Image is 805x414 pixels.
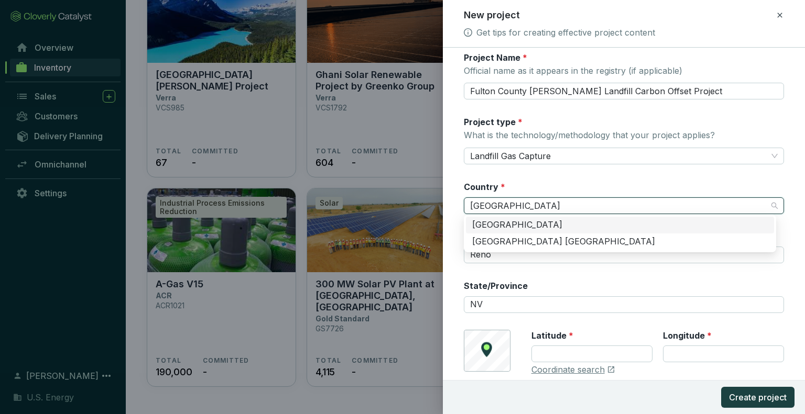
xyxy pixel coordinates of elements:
[476,26,655,39] a: Get tips for creating effective project content
[464,116,523,128] label: Project type
[466,233,774,250] div: United States Minor Outlying Islands
[470,148,778,164] span: Landfill Gas Capture
[531,364,605,376] a: Coordinate search
[531,330,573,341] label: Latitude
[464,280,528,292] label: State/Province
[464,181,505,193] label: Country
[472,236,768,248] div: [GEOGRAPHIC_DATA] [GEOGRAPHIC_DATA]
[464,130,715,141] p: What is the technology/methodology that your project applies?
[472,219,768,231] div: [GEOGRAPHIC_DATA]
[464,65,682,77] p: Official name as it appears in the registry (if applicable)
[663,330,712,341] label: Longitude
[464,52,527,63] label: Project Name
[729,391,787,404] span: Create project
[464,8,520,22] h2: New project
[721,387,795,408] button: Create project
[466,217,774,233] div: United States of America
